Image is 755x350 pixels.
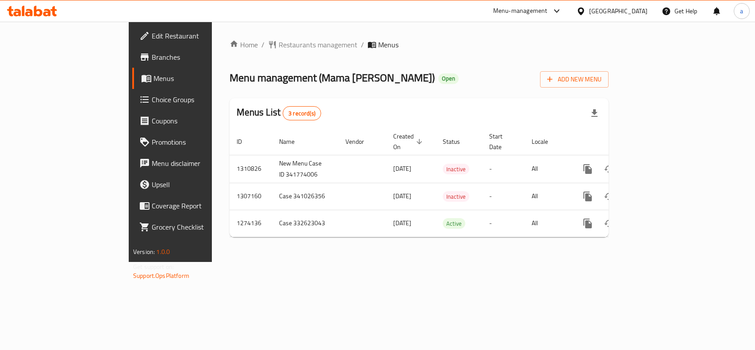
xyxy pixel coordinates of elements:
span: Inactive [443,192,469,202]
span: Menu management ( Mama [PERSON_NAME] ) [230,68,435,88]
span: Add New Menu [547,74,602,85]
span: Locale [532,136,560,147]
span: Menu disclaimer [152,158,248,169]
div: Total records count [283,106,321,120]
div: Open [438,73,459,84]
a: Branches [132,46,255,68]
button: more [577,158,598,180]
a: Edit Restaurant [132,25,255,46]
span: Start Date [489,131,514,152]
span: Upsell [152,179,248,190]
span: ID [237,136,253,147]
span: Active [443,219,465,229]
span: [DATE] [393,190,411,202]
button: Change Status [598,158,620,180]
a: Menus [132,68,255,89]
td: All [525,155,570,183]
span: Menus [378,39,399,50]
span: [DATE] [393,217,411,229]
span: Edit Restaurant [152,31,248,41]
span: Coverage Report [152,200,248,211]
span: Status [443,136,471,147]
span: Grocery Checklist [152,222,248,232]
a: Coverage Report [132,195,255,216]
span: 1.0.0 [156,246,170,258]
div: [GEOGRAPHIC_DATA] [589,6,648,16]
span: Get support on: [133,261,174,273]
li: / [361,39,364,50]
a: Choice Groups [132,89,255,110]
span: Promotions [152,137,248,147]
a: Upsell [132,174,255,195]
button: more [577,213,598,234]
span: Version: [133,246,155,258]
h2: Menus List [237,106,321,120]
span: Name [279,136,306,147]
button: Change Status [598,213,620,234]
nav: breadcrumb [230,39,609,50]
td: Case 341026356 [272,183,338,210]
div: Menu-management [493,6,548,16]
span: Branches [152,52,248,62]
td: All [525,183,570,210]
td: - [482,155,525,183]
span: Open [438,75,459,82]
button: Change Status [598,186,620,207]
span: Inactive [443,164,469,174]
li: / [261,39,264,50]
a: Support.OpsPlatform [133,270,189,281]
span: Coupons [152,115,248,126]
a: Promotions [132,131,255,153]
span: Restaurants management [279,39,357,50]
span: Created On [393,131,425,152]
td: - [482,210,525,237]
th: Actions [570,128,669,155]
a: Menu disclaimer [132,153,255,174]
span: 3 record(s) [283,109,321,118]
span: [DATE] [393,163,411,174]
button: more [577,186,598,207]
td: Case 332623043 [272,210,338,237]
span: Choice Groups [152,94,248,105]
span: Menus [153,73,248,84]
td: - [482,183,525,210]
table: enhanced table [230,128,669,237]
a: Coupons [132,110,255,131]
td: All [525,210,570,237]
span: a [740,6,743,16]
div: Export file [584,103,605,124]
a: Grocery Checklist [132,216,255,238]
button: Add New Menu [540,71,609,88]
span: Vendor [345,136,376,147]
a: Restaurants management [268,39,357,50]
td: New Menu Case ID 341774006 [272,155,338,183]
